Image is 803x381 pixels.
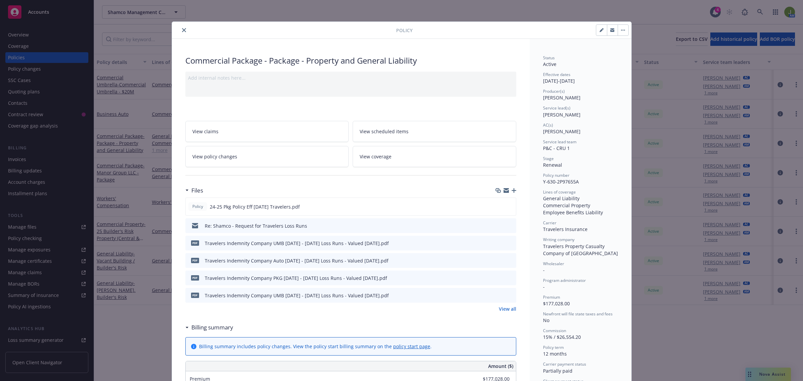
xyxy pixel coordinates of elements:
span: Policy number [543,172,569,178]
span: $177,028.00 [543,300,570,307]
div: Travelers Indemnity Company Auto [DATE] - [DATE] Loss Runs - Valued [DATE].pdf [205,257,388,264]
span: View coverage [360,153,391,160]
span: Effective dates [543,72,570,77]
button: download file [497,257,502,264]
span: Y-630-2P97655A [543,178,579,185]
span: pdf [191,275,199,280]
span: Renewal [543,162,562,168]
button: preview file [508,292,514,299]
span: Carrier payment status [543,361,586,367]
h3: Files [191,186,203,195]
span: Travelers Property Casualty Company of [GEOGRAPHIC_DATA] [543,243,618,256]
span: Policy term [543,345,564,350]
button: download file [497,203,502,210]
a: View claims [185,121,349,142]
span: Amount ($) [488,363,513,370]
h3: Billing summary [191,323,233,332]
div: Files [185,186,203,195]
div: Travelers Indemnity Company UMB [DATE] - [DATE] Loss Runs - Valued [DATE].pdf [205,292,389,299]
button: close [180,26,188,34]
span: View claims [192,128,218,135]
span: 12 months [543,351,567,357]
button: download file [497,292,502,299]
div: Employee Benefits Liability [543,209,618,216]
div: Commercial Package - Package - Property and General Liability [185,55,516,66]
div: [DATE] - [DATE] [543,72,618,84]
span: Policy [396,27,413,34]
span: Carrier [543,220,556,226]
span: Policy [191,204,204,210]
button: preview file [508,240,514,247]
a: View coverage [353,146,516,167]
span: View scheduled items [360,128,409,135]
div: Add internal notes here... [188,74,514,81]
div: Travelers Indemnity Company UMB [DATE] - [DATE] Loss Runs - Valued [DATE].pdf [205,240,389,247]
div: Travelers Indemnity Company PKG [DATE] - [DATE] Loss Runs - Valued [DATE].pdf [205,275,387,282]
span: View policy changes [192,153,237,160]
div: Billing summary [185,323,233,332]
span: No [543,317,549,323]
span: Wholesaler [543,261,564,266]
span: Travelers Insurance [543,226,588,232]
span: Newfront will file state taxes and fees [543,311,613,317]
span: [PERSON_NAME] [543,128,581,135]
span: Active [543,61,556,67]
button: preview file [507,203,513,210]
button: download file [497,240,502,247]
span: pdf [191,240,199,245]
a: policy start page [393,343,430,350]
a: View scheduled items [353,121,516,142]
span: Producer(s) [543,88,565,94]
a: View all [499,305,516,312]
span: Program administrator [543,278,586,283]
span: pdf [191,258,199,263]
span: 15% / $26,554.20 [543,334,581,340]
span: Premium [543,294,560,300]
div: Billing summary includes policy changes. View the policy start billing summary on the . [199,343,432,350]
span: Writing company [543,237,574,242]
span: - [543,284,545,290]
button: download file [497,275,502,282]
span: P&C - CRU 1 [543,145,570,151]
span: Commission [543,328,566,333]
div: Re: Shamco - Request for Travelers Loss Runs [205,222,307,229]
span: Status [543,55,555,61]
span: pdf [191,293,199,298]
button: download file [497,222,502,229]
span: Service lead(s) [543,105,570,111]
button: preview file [508,275,514,282]
span: Service lead team [543,139,576,145]
span: Partially paid [543,368,572,374]
span: - [543,267,545,273]
span: 24-25 Pkg Policy Eff [DATE] Travelers.pdf [210,203,300,210]
span: Stage [543,156,554,161]
button: preview file [508,222,514,229]
span: Lines of coverage [543,189,576,195]
span: AC(s) [543,122,553,128]
button: preview file [508,257,514,264]
span: [PERSON_NAME] [543,94,581,101]
a: View policy changes [185,146,349,167]
div: General Liability [543,195,618,202]
div: Commercial Property [543,202,618,209]
span: [PERSON_NAME] [543,111,581,118]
